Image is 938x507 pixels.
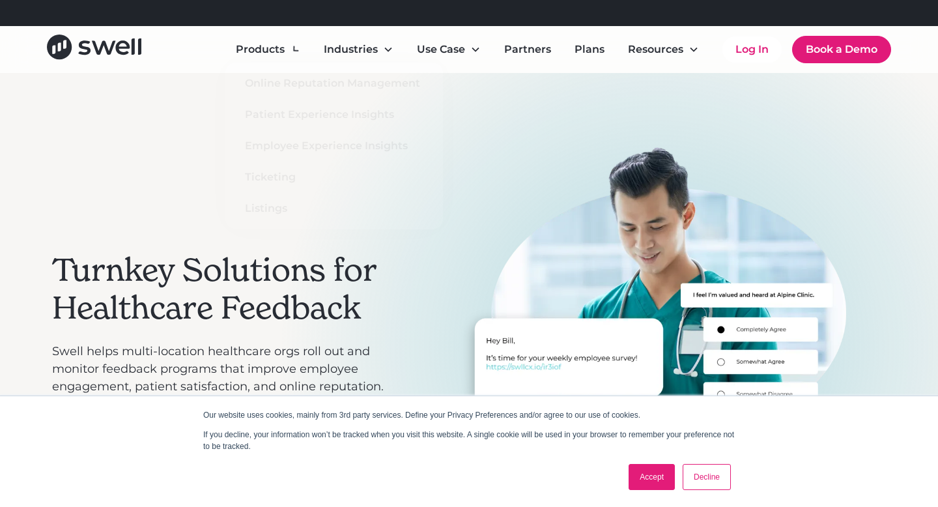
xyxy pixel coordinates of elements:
div: Patient Experience Insights [245,107,394,123]
nav: Products [225,63,443,229]
div: Employee Experience Insights [245,138,408,154]
div: Use Case [417,42,465,57]
div: Products [236,42,285,57]
a: Decline [683,464,731,490]
a: Listings [236,198,433,219]
a: Accept [629,464,675,490]
a: Plans [564,36,615,63]
p: Our website uses cookies, mainly from 3rd party services. Define your Privacy Preferences and/or ... [203,409,735,421]
a: Log In [722,36,782,63]
div: Industries [313,36,404,63]
div: Resources [628,42,683,57]
p: If you decline, your information won’t be tracked when you visit this website. A single cookie wi... [203,429,735,452]
a: Online Reputation Management [236,73,433,94]
div: Use Case [406,36,491,63]
div: Listings [245,201,287,216]
div: Industries [324,42,378,57]
div: Resources [618,36,709,63]
h2: Turnkey Solutions for Healthcare Feedback [52,252,404,326]
div: Online Reputation Management [245,76,420,91]
a: Ticketing [236,167,433,188]
a: Patient Experience Insights [236,104,433,125]
iframe: Chat Widget [709,366,938,507]
p: Swell helps multi-location healthcare orgs roll out and monitor feedback programs that improve em... [52,343,404,396]
a: home [47,35,141,64]
div: Products [225,36,311,63]
div: Ticketing [245,169,296,185]
a: Book a Demo [792,36,891,63]
a: Employee Experience Insights [236,136,433,156]
a: Partners [494,36,561,63]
